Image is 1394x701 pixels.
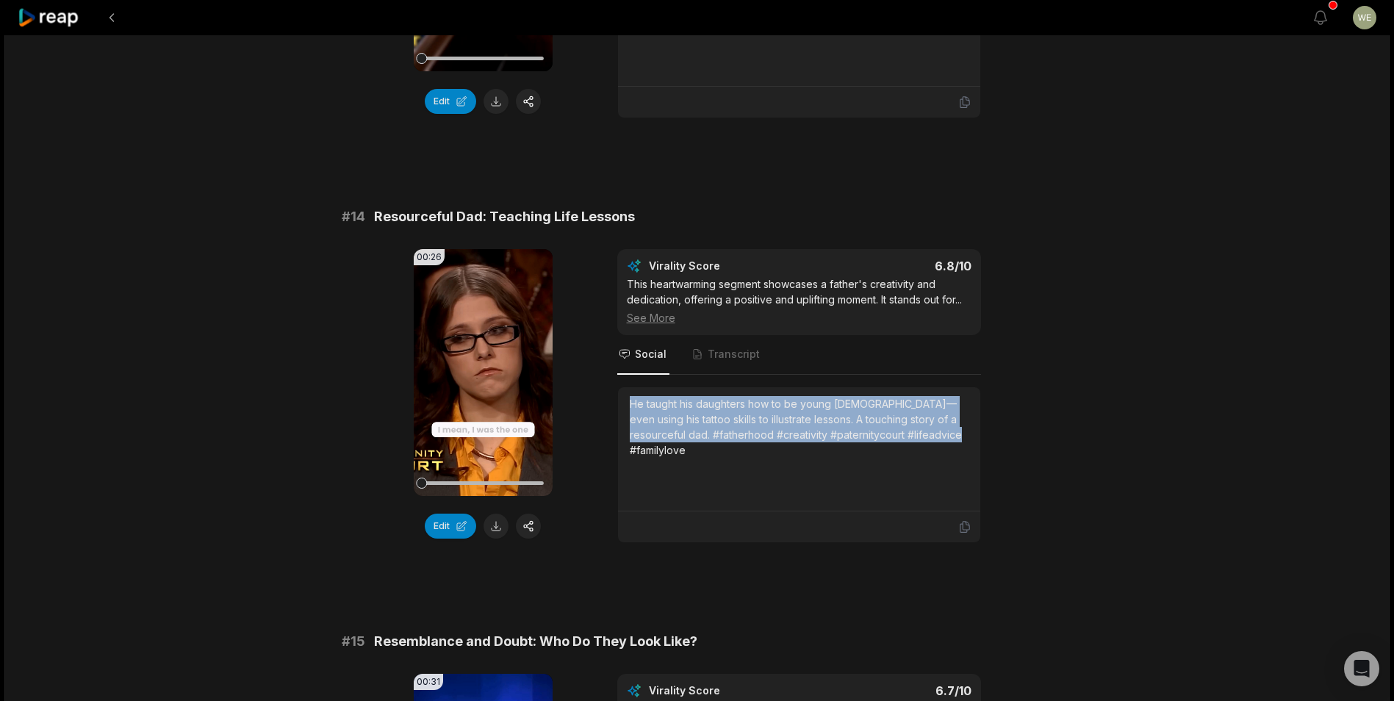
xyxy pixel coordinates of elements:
button: Edit [425,89,476,114]
span: # 14 [342,206,365,227]
span: Resourceful Dad: Teaching Life Lessons [374,206,635,227]
button: Edit [425,514,476,539]
div: Virality Score [649,683,807,698]
span: Resemblance and Doubt: Who Do They Look Like? [374,631,697,652]
div: 6.8 /10 [813,259,971,273]
div: This heartwarming segment showcases a father's creativity and dedication, offering a positive and... [627,276,971,326]
div: See More [627,310,971,326]
nav: Tabs [617,335,981,375]
div: He taught his daughters how to be young [DEMOGRAPHIC_DATA]—even using his tattoo skills to illust... [630,396,969,458]
div: Open Intercom Messenger [1344,651,1379,686]
span: # 15 [342,631,365,652]
span: Social [635,347,667,362]
span: Transcript [708,347,760,362]
video: Your browser does not support mp4 format. [414,249,553,496]
div: Virality Score [649,259,807,273]
div: 6.7 /10 [813,683,971,698]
